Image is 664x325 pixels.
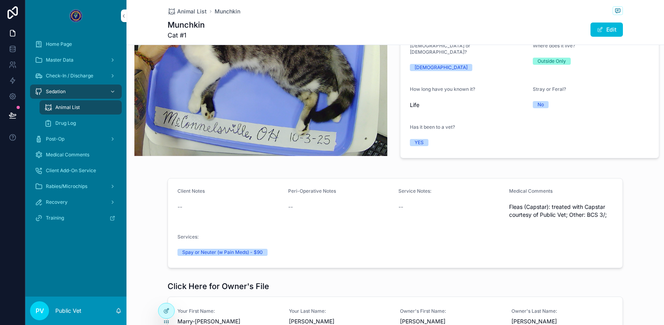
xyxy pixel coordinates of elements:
span: Stray or Feral? [533,86,566,92]
div: [DEMOGRAPHIC_DATA] [415,64,468,71]
a: Client Add-On Service [30,163,122,178]
span: Medical Comments [46,152,89,158]
a: Animal List [168,8,207,15]
span: Services: [177,234,199,240]
span: Peri-Operative Notes [288,188,336,194]
span: Recovery [46,199,68,205]
h1: Click Here for Owner's File [168,281,269,292]
div: YES [415,139,424,146]
div: Spay or Neuter (w Pain Meds) - $90 [182,249,263,256]
a: Post-Op [30,132,122,146]
span: Where does it live? [533,43,575,49]
span: Medical Comments [509,188,553,194]
a: Sedation [30,85,122,99]
button: Edit [590,23,623,37]
span: Animal List [177,8,207,15]
span: Training [46,215,64,221]
a: Home Page [30,37,122,51]
span: Rabies/Microchips [46,183,87,190]
span: Cat #1 [168,30,205,40]
p: Public Vet [55,307,81,315]
span: Client Notes [177,188,205,194]
a: Animal List [40,100,122,115]
span: Fleas (Capstar): treated with Capstar courtesy of Public Vet; Other: BCS 3/; [509,203,613,219]
span: -- [398,203,403,211]
h1: Munchkin [168,19,205,30]
div: No [538,101,544,108]
span: Owner's Last Name: [511,308,613,314]
span: Sedation [46,88,66,95]
span: Home Page [46,41,72,47]
a: Drug Log [40,116,122,130]
div: scrollable content [25,32,126,235]
a: Check-In / Discharge [30,69,122,83]
span: [DEMOGRAPHIC_DATA] or [DEMOGRAPHIC_DATA]? [410,43,470,55]
span: Has it been to a vet? [410,124,455,130]
span: Client Add-On Service [46,167,96,174]
div: Outside Only [538,58,566,65]
span: Drug Log [55,120,76,126]
span: -- [288,203,293,211]
span: Master Data [46,57,74,63]
span: Post-Op [46,136,64,142]
span: Your First Name: [177,308,279,314]
span: -- [177,203,182,211]
span: PV [36,306,44,316]
a: Training [30,211,122,225]
span: How long have you known it? [410,86,475,92]
a: Master Data [30,53,122,67]
a: Rabies/Microchips [30,179,122,193]
span: Your Last Name: [289,308,391,314]
span: Animal List [55,104,80,111]
span: Check-In / Discharge [46,73,93,79]
span: Owner's First Name: [400,308,502,314]
span: Life [410,101,526,109]
a: Recovery [30,195,122,209]
img: App logo [70,9,82,22]
span: Service Notes: [398,188,432,194]
a: Munchkin [215,8,240,15]
a: Medical Comments [30,148,122,162]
